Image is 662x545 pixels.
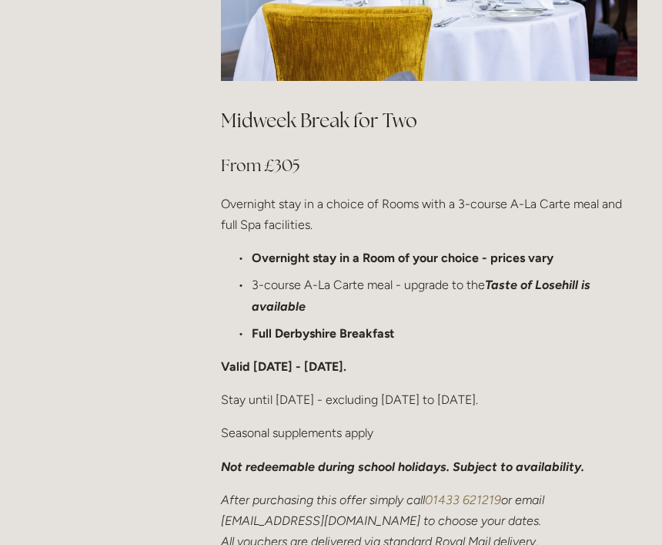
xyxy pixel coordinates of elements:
p: Stay until [DATE] - excluding [DATE] to [DATE]. [221,389,637,410]
p: Overnight stay in a choice of Rooms with a 3-course A-La Carte meal and full Spa facilities. [221,193,637,235]
p: Seasonal supplements apply [221,422,637,443]
h3: From £305 [221,150,637,181]
em: Not redeemable during school holidays. Subject to availability. [221,459,584,474]
strong: Full Derbyshire Breakfast [252,326,394,341]
a: 01433 621219 [425,493,501,507]
em: Taste of Losehill is available [252,278,593,313]
p: 3-course A-La Carte meal - upgrade to the [252,274,637,316]
strong: Valid [DATE] - [DATE]. [221,359,346,374]
h2: Midweek Break for Two [221,107,637,134]
strong: Overnight stay in a Room of your choice - prices vary [252,251,553,265]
